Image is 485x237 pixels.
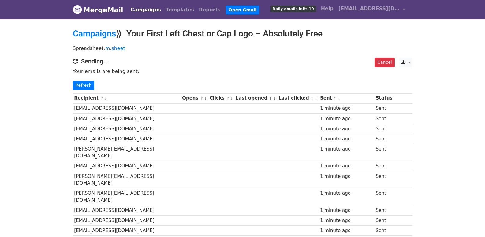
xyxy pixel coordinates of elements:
[200,96,203,101] a: ↑
[73,188,181,205] td: [PERSON_NAME][EMAIL_ADDRESS][DOMAIN_NAME]
[374,113,394,124] td: Sent
[338,5,400,12] span: [EMAIL_ADDRESS][DOMAIN_NAME]
[374,226,394,236] td: Sent
[374,171,394,188] td: Sent
[320,115,373,122] div: 1 minute ago
[374,124,394,134] td: Sent
[73,216,181,226] td: [EMAIL_ADDRESS][DOMAIN_NAME]
[374,205,394,215] td: Sent
[204,96,207,101] a: ↓
[73,93,181,103] th: Recipient
[320,162,373,170] div: 1 minute ago
[374,161,394,171] td: Sent
[277,93,319,103] th: Last clicked
[319,2,336,15] a: Help
[226,96,229,101] a: ↑
[73,5,82,14] img: MergeMail logo
[73,29,116,39] a: Campaigns
[268,2,318,15] a: Daily emails left: 10
[269,96,272,101] a: ↑
[374,103,394,113] td: Sent
[73,45,412,52] p: Spreadsheet:
[163,4,196,16] a: Templates
[181,93,208,103] th: Opens
[208,93,234,103] th: Clicks
[73,103,181,113] td: [EMAIL_ADDRESS][DOMAIN_NAME]
[334,96,337,101] a: ↑
[73,171,181,188] td: [PERSON_NAME][EMAIL_ADDRESS][DOMAIN_NAME]
[336,2,408,17] a: [EMAIL_ADDRESS][DOMAIN_NAME]
[338,96,341,101] a: ↓
[270,6,316,12] span: Daily emails left: 10
[105,45,125,51] a: m.sheet
[73,161,181,171] td: [EMAIL_ADDRESS][DOMAIN_NAME]
[315,96,318,101] a: ↓
[374,144,394,161] td: Sent
[234,93,277,103] th: Last opened
[73,205,181,215] td: [EMAIL_ADDRESS][DOMAIN_NAME]
[128,4,163,16] a: Campaigns
[73,124,181,134] td: [EMAIL_ADDRESS][DOMAIN_NAME]
[226,6,259,14] a: Open Gmail
[230,96,233,101] a: ↓
[374,188,394,205] td: Sent
[73,144,181,161] td: [PERSON_NAME][EMAIL_ADDRESS][DOMAIN_NAME]
[311,96,314,101] a: ↑
[320,190,373,197] div: 1 minute ago
[374,216,394,226] td: Sent
[319,93,374,103] th: Sent
[320,207,373,214] div: 1 minute ago
[73,113,181,124] td: [EMAIL_ADDRESS][DOMAIN_NAME]
[374,93,394,103] th: Status
[320,136,373,143] div: 1 minute ago
[320,125,373,132] div: 1 minute ago
[73,58,412,65] h4: Sending...
[104,96,107,101] a: ↓
[375,58,394,67] a: Cancel
[73,3,123,16] a: MergeMail
[100,96,103,101] a: ↑
[273,96,276,101] a: ↓
[73,81,95,90] a: Refresh
[320,227,373,234] div: 1 minute ago
[374,134,394,144] td: Sent
[73,68,412,75] p: Your emails are being sent.
[196,4,223,16] a: Reports
[320,146,373,153] div: 1 minute ago
[320,217,373,224] div: 1 minute ago
[73,134,181,144] td: [EMAIL_ADDRESS][DOMAIN_NAME]
[320,105,373,112] div: 1 minute ago
[320,173,373,180] div: 1 minute ago
[73,29,412,39] h2: ⟫ Your First Left Chest or Cap Logo – Absolutely Free
[73,226,181,236] td: [EMAIL_ADDRESS][DOMAIN_NAME]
